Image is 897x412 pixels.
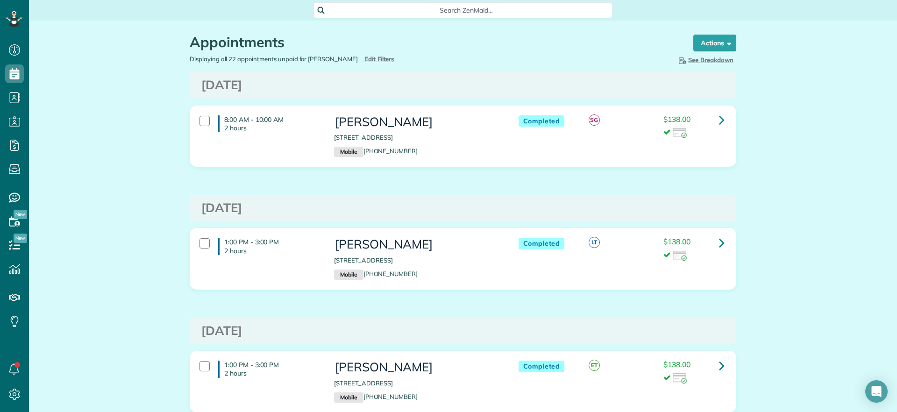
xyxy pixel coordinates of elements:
h3: [PERSON_NAME] [334,361,499,374]
p: 2 hours [224,124,320,132]
p: [STREET_ADDRESS] [334,256,499,265]
button: Actions [693,35,736,51]
span: $138.00 [663,237,691,246]
a: Mobile[PHONE_NUMBER] [334,147,418,155]
small: Mobile [334,270,363,280]
h4: 1:00 PM - 3:00 PM [218,238,320,255]
h1: Appointments [190,35,676,50]
span: See Breakdown [677,56,733,64]
p: [STREET_ADDRESS] [334,379,499,388]
span: $138.00 [663,360,691,369]
h3: [PERSON_NAME] [334,115,499,129]
small: Mobile [334,147,363,157]
img: icon_credit_card_success-27c2c4fc500a7f1a58a13ef14842cb958d03041fefb464fd2e53c949a5770e83.png [673,251,687,261]
span: LT [589,237,600,248]
span: New [14,210,27,219]
p: 2 hours [224,247,320,255]
span: SG [589,114,600,126]
div: Displaying all 22 appointments unpaid for [PERSON_NAME] [183,55,463,64]
p: 2 hours [224,369,320,377]
h3: [DATE] [201,78,725,92]
small: Mobile [334,392,363,403]
span: Completed [519,115,565,127]
span: ET [589,360,600,371]
h4: 8:00 AM - 10:00 AM [218,115,320,132]
a: Mobile[PHONE_NUMBER] [334,393,418,400]
img: icon_credit_card_success-27c2c4fc500a7f1a58a13ef14842cb958d03041fefb464fd2e53c949a5770e83.png [673,128,687,138]
button: See Breakdown [674,55,736,65]
h3: [DATE] [201,201,725,215]
h3: [DATE] [201,324,725,338]
span: New [14,234,27,243]
div: Open Intercom Messenger [865,380,888,403]
p: [STREET_ADDRESS] [334,133,499,142]
span: Edit Filters [364,55,395,63]
span: Completed [519,238,565,249]
img: icon_credit_card_success-27c2c4fc500a7f1a58a13ef14842cb958d03041fefb464fd2e53c949a5770e83.png [673,373,687,384]
span: Completed [519,361,565,372]
h4: 1:00 PM - 3:00 PM [218,361,320,377]
span: $138.00 [663,114,691,124]
a: Mobile[PHONE_NUMBER] [334,270,418,277]
a: Edit Filters [363,55,395,63]
h3: [PERSON_NAME] [334,238,499,251]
